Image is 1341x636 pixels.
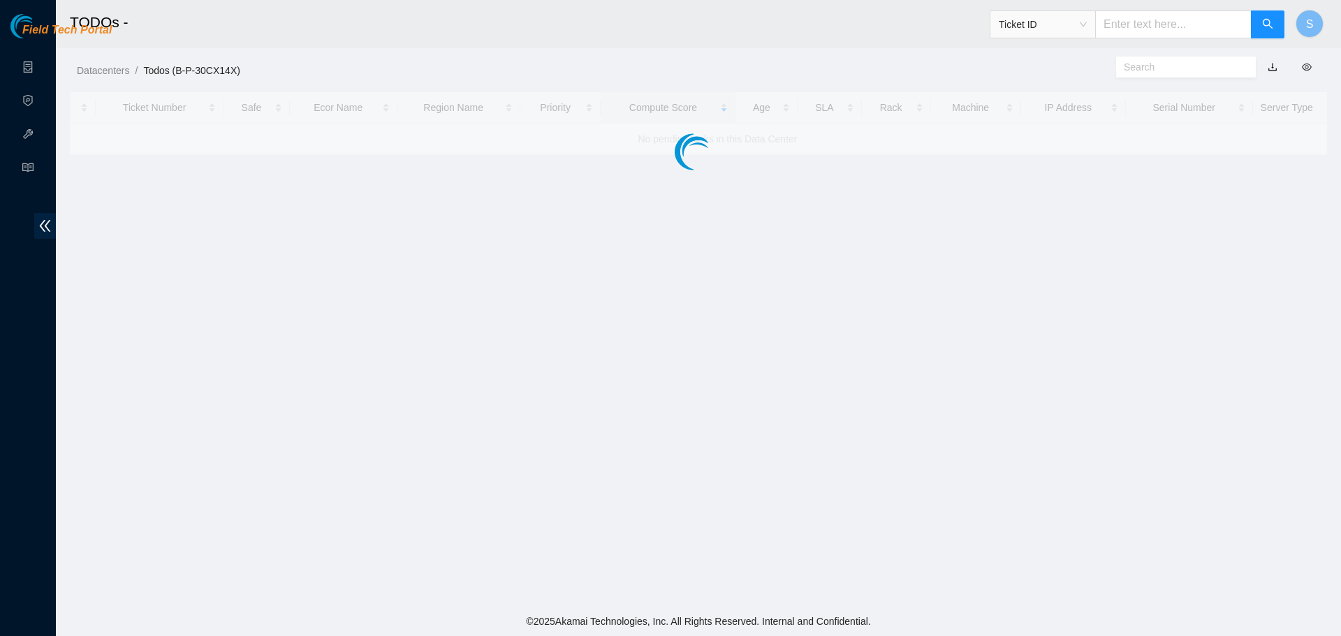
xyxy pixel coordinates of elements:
[56,607,1341,636] footer: © 2025 Akamai Technologies, Inc. All Rights Reserved. Internal and Confidential.
[1124,59,1237,75] input: Search
[143,65,240,76] a: Todos (B-P-30CX14X)
[135,65,138,76] span: /
[10,25,112,43] a: Akamai TechnologiesField Tech Portal
[1251,10,1284,38] button: search
[34,213,56,239] span: double-left
[10,14,71,38] img: Akamai Technologies
[1095,10,1252,38] input: Enter text here...
[1257,56,1288,78] button: download
[77,65,129,76] a: Datacenters
[22,156,34,184] span: read
[1306,15,1314,33] span: S
[1302,62,1312,72] span: eye
[1262,18,1273,31] span: search
[999,14,1087,35] span: Ticket ID
[1296,10,1324,38] button: S
[22,24,112,37] span: Field Tech Portal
